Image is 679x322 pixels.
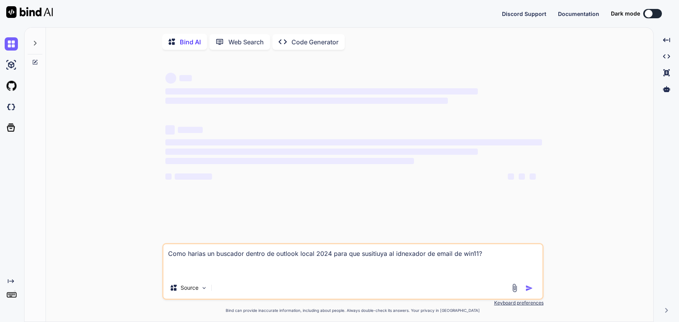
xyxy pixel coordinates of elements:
[6,6,53,18] img: Bind AI
[162,300,544,306] p: Keyboard preferences
[508,173,514,180] span: ‌
[165,139,542,145] span: ‌
[502,10,546,18] button: Discord Support
[165,158,414,164] span: ‌
[530,173,536,180] span: ‌
[228,37,264,47] p: Web Search
[165,125,175,135] span: ‌
[201,285,207,291] img: Pick Models
[525,284,533,292] img: icon
[558,10,599,17] span: Documentation
[519,173,525,180] span: ‌
[5,79,18,93] img: githubLight
[165,98,448,104] span: ‌
[5,58,18,72] img: ai-studio
[5,37,18,51] img: chat
[180,37,201,47] p: Bind AI
[5,100,18,114] img: darkCloudIdeIcon
[510,283,519,292] img: attachment
[165,73,176,84] span: ‌
[611,10,640,17] span: Dark mode
[179,75,192,81] span: ‌
[178,127,203,133] span: ‌
[181,284,198,292] p: Source
[165,173,172,180] span: ‌
[502,10,546,17] span: Discord Support
[175,173,212,180] span: ‌
[558,10,599,18] button: Documentation
[165,149,478,155] span: ‌
[291,37,339,47] p: Code Generator
[163,244,542,277] textarea: Como harias un buscador dentro de outlook local 2024 para que susitiuya al idnexador de email de ...
[162,308,544,313] p: Bind can provide inaccurate information, including about people. Always double-check its answers....
[165,88,478,94] span: ‌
